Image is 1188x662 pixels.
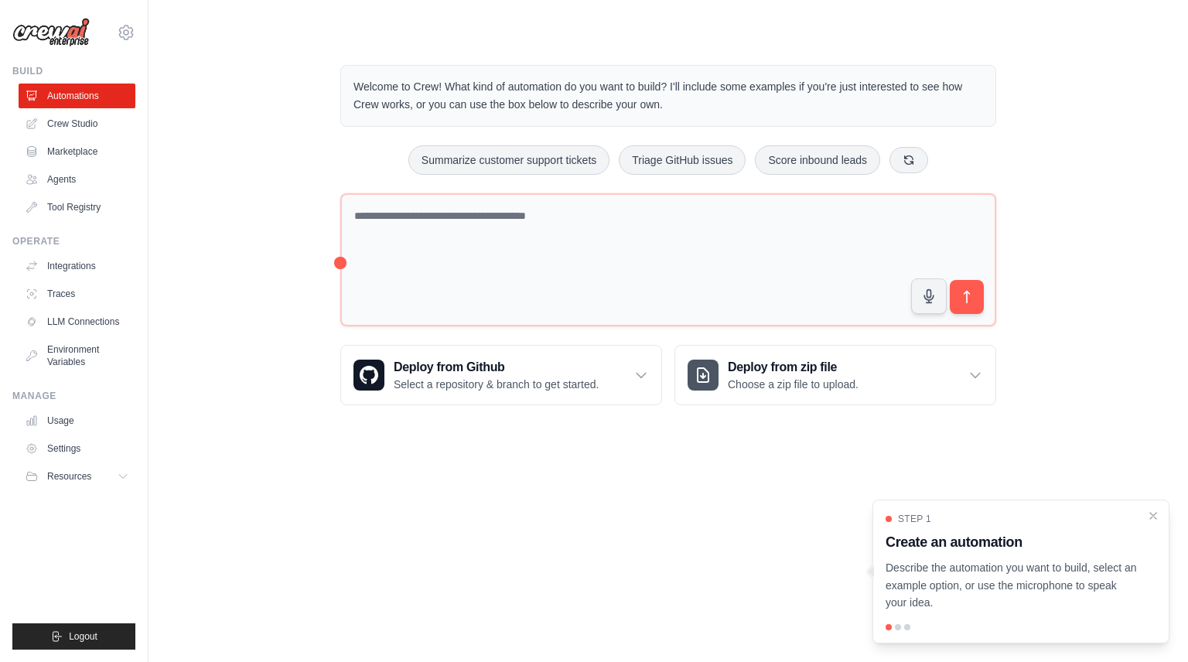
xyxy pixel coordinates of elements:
a: Agents [19,167,135,192]
span: Logout [69,630,97,643]
a: Usage [19,408,135,433]
button: Resources [19,464,135,489]
p: Choose a zip file to upload. [728,377,859,392]
button: Logout [12,623,135,650]
a: Marketplace [19,139,135,164]
button: Close walkthrough [1147,510,1159,522]
a: LLM Connections [19,309,135,334]
span: Resources [47,470,91,483]
button: Score inbound leads [755,145,880,175]
a: Crew Studio [19,111,135,136]
button: Triage GitHub issues [619,145,746,175]
p: Describe the automation you want to build, select an example option, or use the microphone to spe... [886,559,1138,612]
div: Manage [12,390,135,402]
button: Summarize customer support tickets [408,145,609,175]
img: Logo [12,18,90,47]
a: Tool Registry [19,195,135,220]
div: Operate [12,235,135,247]
a: Settings [19,436,135,461]
a: Automations [19,84,135,108]
p: Welcome to Crew! What kind of automation do you want to build? I'll include some examples if you'... [353,78,983,114]
a: Integrations [19,254,135,278]
div: Build [12,65,135,77]
h3: Deploy from zip file [728,358,859,377]
span: Step 1 [898,513,931,525]
p: Select a repository & branch to get started. [394,377,599,392]
h3: Deploy from Github [394,358,599,377]
a: Traces [19,282,135,306]
a: Environment Variables [19,337,135,374]
h3: Create an automation [886,531,1138,553]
